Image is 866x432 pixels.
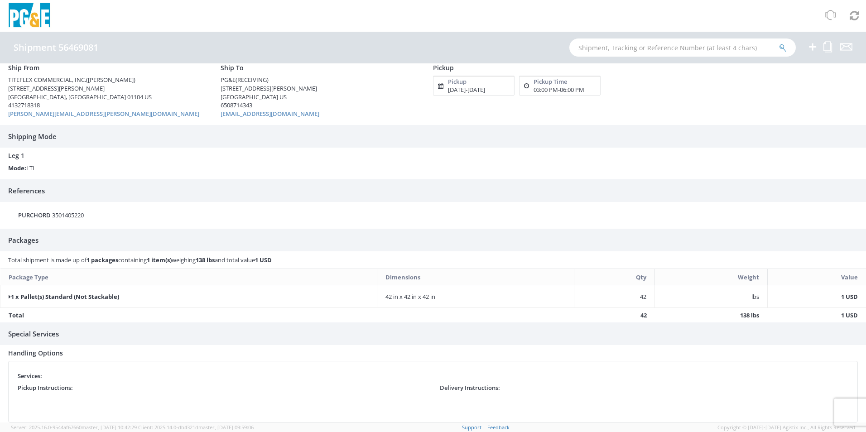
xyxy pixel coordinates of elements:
[433,64,702,71] h4: Pickup
[558,86,560,94] span: -
[147,256,172,264] strong: 1 item(s)
[18,373,42,379] h5: Services:
[87,256,118,264] strong: 1 packages
[655,285,768,308] td: lbs
[767,308,866,322] td: 1 USD
[8,64,207,71] h4: Ship From
[8,84,207,93] div: [STREET_ADDRESS][PERSON_NAME]
[0,269,377,285] th: Package Type
[448,78,467,85] h5: Pickup
[138,424,254,431] span: Client: 2025.14.0-db4321d
[440,384,500,391] h5: Delivery Instructions:
[196,256,215,264] strong: 138 lbs
[198,424,254,431] span: master, [DATE] 09:59:06
[14,43,98,53] h4: Shipment 56469081
[82,424,137,431] span: master, [DATE] 10:42:29
[221,84,419,93] div: [STREET_ADDRESS][PERSON_NAME]
[86,76,135,84] span: ([PERSON_NAME])
[236,76,269,84] span: (RECEIVING)
[221,110,319,118] a: [EMAIL_ADDRESS][DOMAIN_NAME]
[8,101,207,110] div: 4132718318
[8,76,207,84] div: TITEFLEX COMMERCIAL, INC.
[534,86,584,94] div: 03:00 PM 06:00 PM
[377,269,574,285] th: Dimensions
[221,76,419,84] div: PG&E
[8,164,26,172] strong: Mode:
[221,93,419,101] div: [GEOGRAPHIC_DATA] US
[487,424,510,431] a: Feedback
[18,212,51,218] h5: PURCHORD
[0,308,574,322] td: Total
[377,285,574,308] td: 42 in x 42 in x 42 in
[8,93,207,101] div: [GEOGRAPHIC_DATA], [GEOGRAPHIC_DATA] 01104 US
[8,152,858,159] h4: Leg 1
[655,269,768,285] th: Weight
[52,211,84,219] span: 3501405220
[462,424,481,431] a: Support
[574,269,655,285] th: Qty
[574,285,655,308] td: 42
[466,86,467,94] span: -
[221,101,419,110] div: 6508714343
[767,269,866,285] th: Value
[534,78,567,85] h5: Pickup Time
[11,424,137,431] span: Server: 2025.16.0-9544af67660
[1,164,217,173] div: LTL
[9,293,119,301] strong: 1 x Pallet(s) Standard (Not Stackable)
[8,110,199,118] a: [PERSON_NAME][EMAIL_ADDRESS][PERSON_NAME][DOMAIN_NAME]
[717,424,855,431] span: Copyright © [DATE]-[DATE] Agistix Inc., All Rights Reserved
[221,64,419,71] h4: Ship To
[574,308,655,322] td: 42
[18,384,73,391] h5: Pickup Instructions:
[448,86,485,94] div: [DATE] [DATE]
[655,308,768,322] td: 138 lbs
[255,256,272,264] strong: 1 USD
[8,350,858,356] h4: Handling Options
[7,3,52,29] img: pge-logo-06675f144f4cfa6a6814.png
[569,38,796,57] input: Shipment, Tracking or Reference Number (at least 4 chars)
[841,293,858,301] strong: 1 USD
